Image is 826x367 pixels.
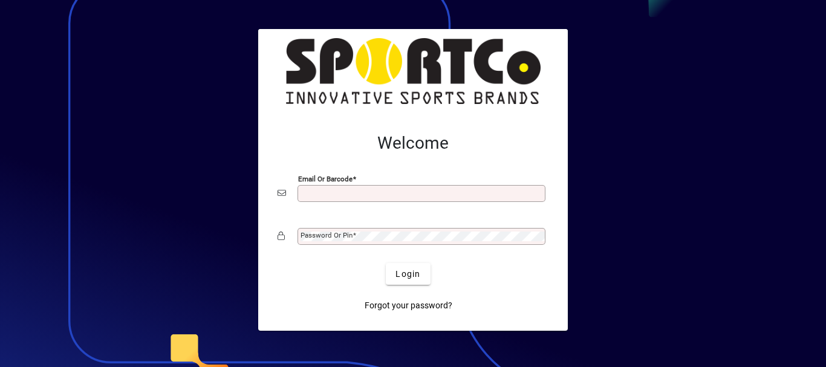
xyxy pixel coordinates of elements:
button: Login [386,263,430,285]
span: Forgot your password? [365,299,452,312]
span: Login [395,268,420,281]
h2: Welcome [278,133,548,154]
mat-label: Password or Pin [301,231,353,239]
a: Forgot your password? [360,294,457,316]
mat-label: Email or Barcode [298,175,353,183]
